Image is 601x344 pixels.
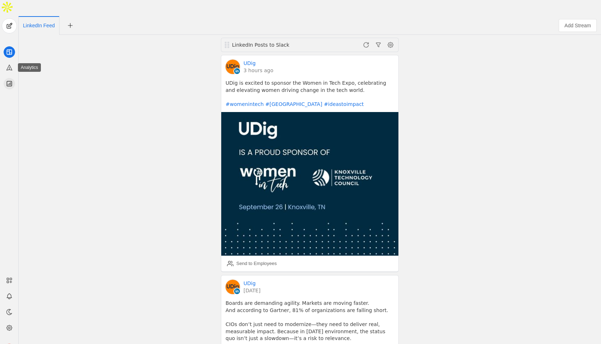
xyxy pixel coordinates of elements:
a: UDig [243,280,256,287]
img: cache [226,60,240,74]
img: undefined [221,112,398,256]
a: UDig [243,60,256,67]
div: Analytics [18,63,41,72]
img: cache [226,280,240,294]
span: Add Stream [564,22,591,29]
div: Send to Employees [236,260,277,267]
button: Send to Employees [224,258,280,269]
span: Click to edit name [23,23,55,28]
pre: UDig is excited to sponsor the Women in Tech Expo, celebrating and elevating women driving change... [226,80,394,108]
a: [DATE] [243,287,260,294]
div: LinkedIn Posts to Slack [231,41,317,48]
button: Add Stream [559,19,597,32]
a: #womenintech [226,101,264,107]
div: LinkedIn Posts to Slack [232,41,317,48]
a: #[GEOGRAPHIC_DATA] [265,101,322,107]
app-icon-button: New Tab [64,22,77,28]
a: #ideastoimpact [324,101,364,107]
a: 3 hours ago [243,67,273,74]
